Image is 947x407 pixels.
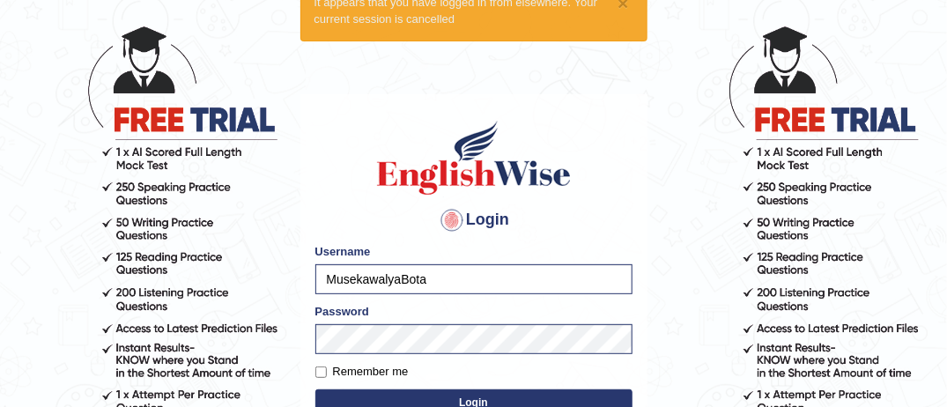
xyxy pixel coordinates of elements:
[315,363,409,381] label: Remember me
[315,243,371,260] label: Username
[315,206,633,234] h4: Login
[315,366,327,378] input: Remember me
[315,303,369,320] label: Password
[374,118,574,197] img: Logo of English Wise sign in for intelligent practice with AI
